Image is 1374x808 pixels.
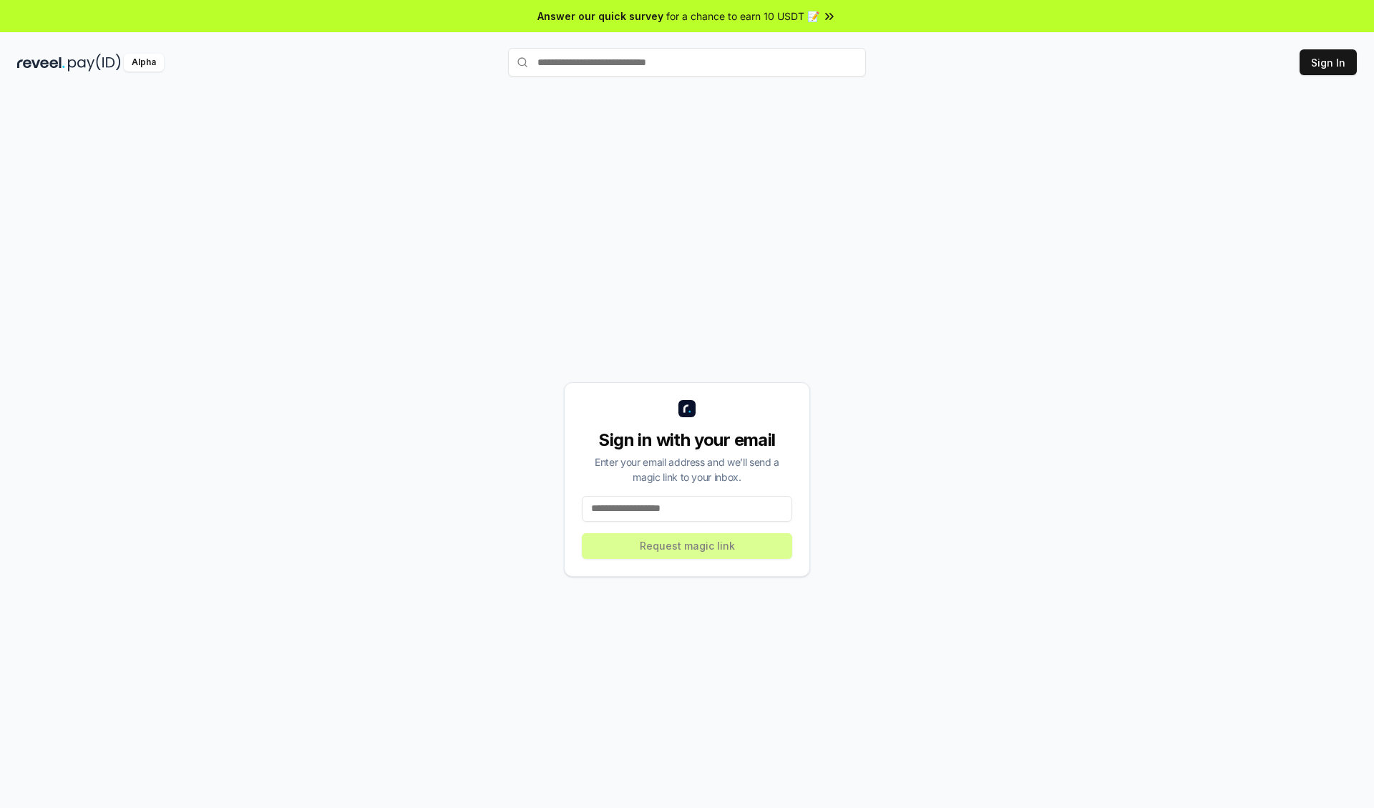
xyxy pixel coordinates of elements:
div: Sign in with your email [582,429,792,452]
div: Enter your email address and we’ll send a magic link to your inbox. [582,454,792,485]
div: Alpha [124,54,164,72]
img: logo_small [678,400,696,417]
span: Answer our quick survey [537,9,663,24]
span: for a chance to earn 10 USDT 📝 [666,9,819,24]
img: pay_id [68,54,121,72]
img: reveel_dark [17,54,65,72]
button: Sign In [1300,49,1357,75]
